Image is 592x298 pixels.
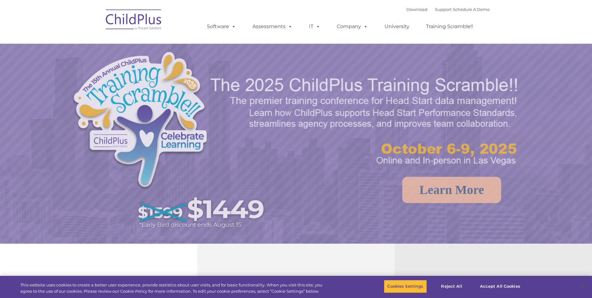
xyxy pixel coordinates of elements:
[20,282,325,294] div: This website uses cookies to create a better user experience, provide statistics about user visit...
[477,280,524,293] button: Accept All Cookies
[406,7,428,12] a: Download
[435,7,452,12] a: Support
[303,20,326,33] a: IT
[420,20,479,33] a: Training Scramble!!
[246,20,299,33] a: Assessments
[453,7,490,12] a: Schedule A Demo
[378,20,416,33] a: University
[103,5,165,36] img: ChildPlus by Procare Solutions
[384,280,427,293] button: Cookies Settings
[330,20,374,33] a: Company
[432,280,471,293] button: Reject All
[406,7,490,12] font: |
[201,20,242,33] a: Software
[575,280,589,293] button: Close
[402,177,501,203] a: Learn More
